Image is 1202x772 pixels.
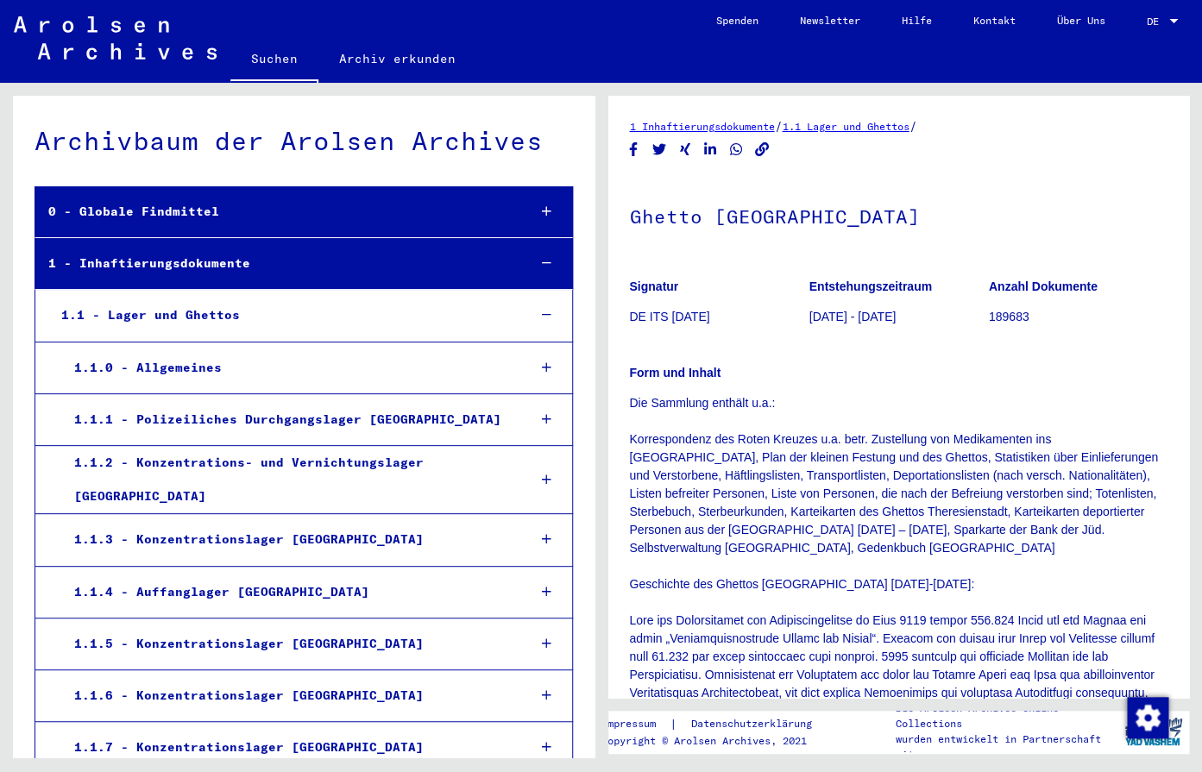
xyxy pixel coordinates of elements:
[651,139,669,160] button: Share on Twitter
[630,366,721,380] b: Form und Inhalt
[1147,16,1166,28] span: DE
[61,351,513,385] div: 1.1.0 - Allgemeines
[61,446,513,513] div: 1.1.2 - Konzentrations- und Vernichtungslager [GEOGRAPHIC_DATA]
[895,731,1116,763] p: wurden entwickelt in Partnerschaft mit
[909,118,917,134] span: /
[318,38,476,79] a: Archiv erkunden
[1121,710,1186,753] img: yv_logo.png
[989,308,1167,326] p: 189683
[14,16,217,60] img: Arolsen_neg.svg
[989,279,1098,293] b: Anzahl Dokumente
[775,118,783,134] span: /
[601,715,669,733] a: Impressum
[727,139,746,160] button: Share on WhatsApp
[630,120,775,133] a: 1 Inhaftierungsdokumente
[809,279,932,293] b: Entstehungszeitraum
[783,120,909,133] a: 1.1 Lager und Ghettos
[1127,697,1168,738] img: Zustimmung ändern
[630,308,809,326] p: DE ITS [DATE]
[630,177,1168,253] h1: Ghetto [GEOGRAPHIC_DATA]
[61,403,513,436] div: 1.1.1 - Polizeiliches Durchgangslager [GEOGRAPHIC_DATA]
[753,139,771,160] button: Copy link
[809,308,988,326] p: [DATE] - [DATE]
[677,715,832,733] a: Datenschutzerklärung
[48,298,513,332] div: 1.1 - Lager und Ghettos
[35,247,513,280] div: 1 - Inhaftierungsdokumente
[230,38,318,83] a: Suchen
[601,733,832,749] p: Copyright © Arolsen Archives, 2021
[61,627,513,661] div: 1.1.5 - Konzentrationslager [GEOGRAPHIC_DATA]
[61,731,513,764] div: 1.1.7 - Konzentrationslager [GEOGRAPHIC_DATA]
[702,139,720,160] button: Share on LinkedIn
[1126,696,1167,737] div: Zustimmung ändern
[61,679,513,712] div: 1.1.6 - Konzentrationslager [GEOGRAPHIC_DATA]
[601,715,832,733] div: |
[625,139,643,160] button: Share on Facebook
[895,700,1116,731] p: Die Arolsen Archives Online-Collections
[35,195,513,229] div: 0 - Globale Findmittel
[677,139,695,160] button: Share on Xing
[61,575,513,609] div: 1.1.4 - Auffanglager [GEOGRAPHIC_DATA]
[630,279,679,293] b: Signatur
[35,122,573,160] div: Archivbaum der Arolsen Archives
[61,523,513,556] div: 1.1.3 - Konzentrationslager [GEOGRAPHIC_DATA]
